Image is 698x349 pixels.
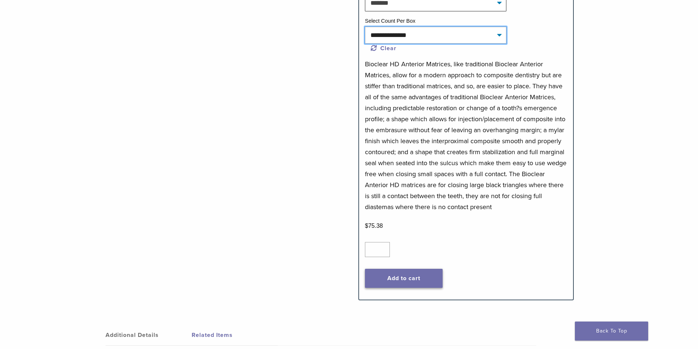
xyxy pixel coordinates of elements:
[371,45,396,52] a: Clear
[575,322,648,341] a: Back To Top
[365,18,416,24] label: Select Count Per Box
[365,223,368,229] span: $
[365,59,567,212] p: Bioclear HD Anterior Matrices, like traditional Bioclear Anterior Matrices, allow for a modern ap...
[106,325,192,345] a: Additional Details
[192,325,278,345] a: Related Items
[365,269,443,288] button: Add to cart
[365,223,383,229] bdi: 75.38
